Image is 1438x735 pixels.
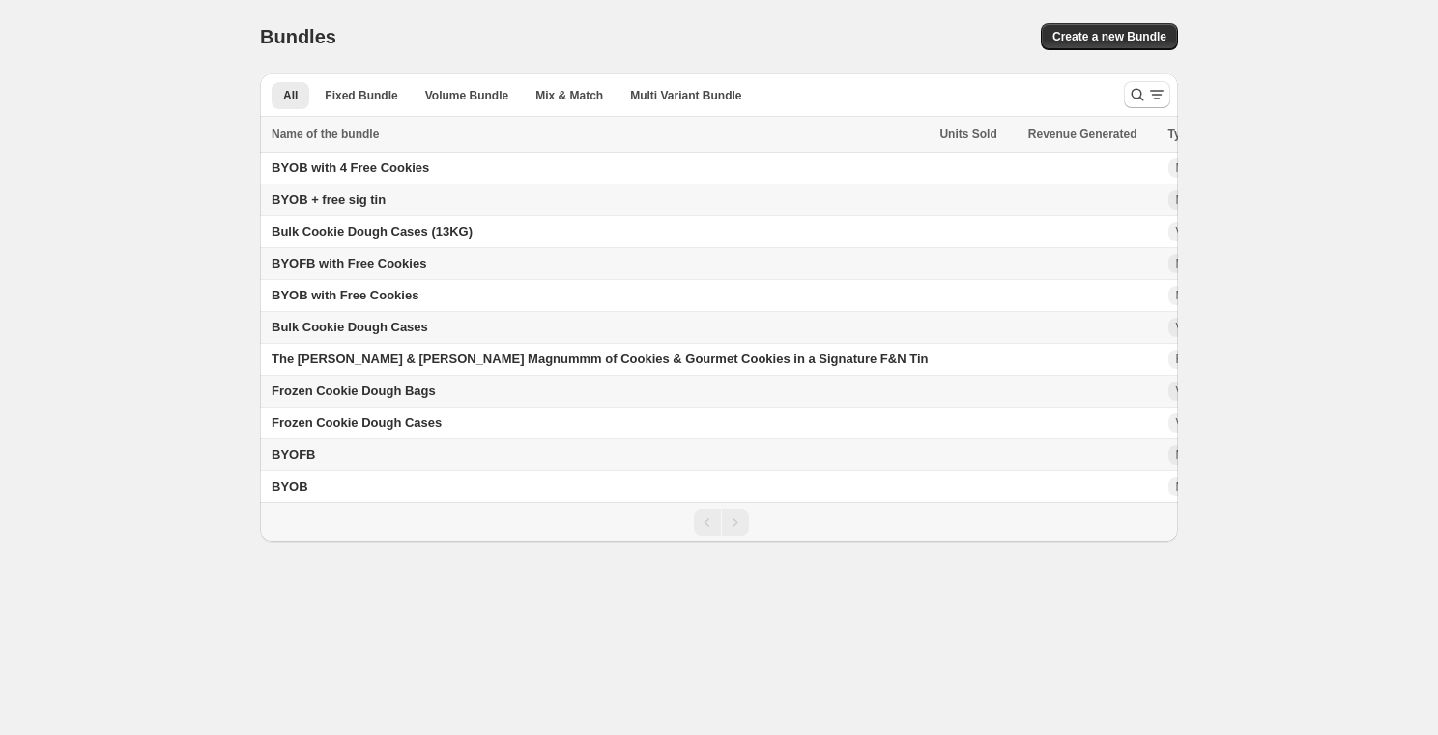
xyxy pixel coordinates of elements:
span: Create a new Bundle [1052,29,1166,44]
span: Bulk Cookie Dough Cases (13KG) [272,224,473,239]
span: Mix & Match [535,88,603,103]
span: Units Sold [939,125,996,144]
div: Type [1168,125,1262,144]
span: Volume Bundle [1176,415,1254,431]
span: Mix & Match [1176,288,1240,303]
span: Bulk Cookie Dough Cases [272,320,428,334]
button: Search and filter results [1124,81,1170,108]
span: Fixed Bundle [1176,352,1244,367]
span: Mix & Match [1176,447,1240,463]
span: Volume Bundle [1176,320,1254,335]
span: Volume Bundle [425,88,508,103]
span: BYOFB with Free Cookies [272,256,426,270]
span: BYOB with 4 Free Cookies [272,160,429,175]
span: The [PERSON_NAME] & [PERSON_NAME] Magnummm of Cookies & Gourmet Cookies in a Signature F&N Tin [272,352,928,366]
span: Revenue Generated [1028,125,1137,144]
span: Volume Bundle [1176,383,1254,399]
span: Fixed Bundle [325,88,397,103]
span: BYOB [272,479,308,494]
div: Name of the bundle [272,125,928,144]
span: BYOB + free sig tin [272,192,386,207]
h1: Bundles [260,25,336,48]
span: Frozen Cookie Dough Bags [272,383,436,398]
span: Volume Bundle [1176,224,1254,240]
span: Mix & Match [1176,479,1240,495]
span: Mix & Match [1176,256,1240,271]
span: BYOFB [272,447,316,462]
span: Multi Variant Bundle [630,88,741,103]
nav: Pagination [260,502,1178,542]
button: Revenue Generated [1028,125,1157,144]
button: Create a new Bundle [1041,23,1178,50]
span: BYOB with Free Cookies [272,288,418,302]
span: Frozen Cookie Dough Cases [272,415,442,430]
span: All [283,88,298,103]
span: Mix & Match [1176,160,1240,176]
span: Mix & Match [1176,192,1240,208]
button: Units Sold [939,125,1016,144]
